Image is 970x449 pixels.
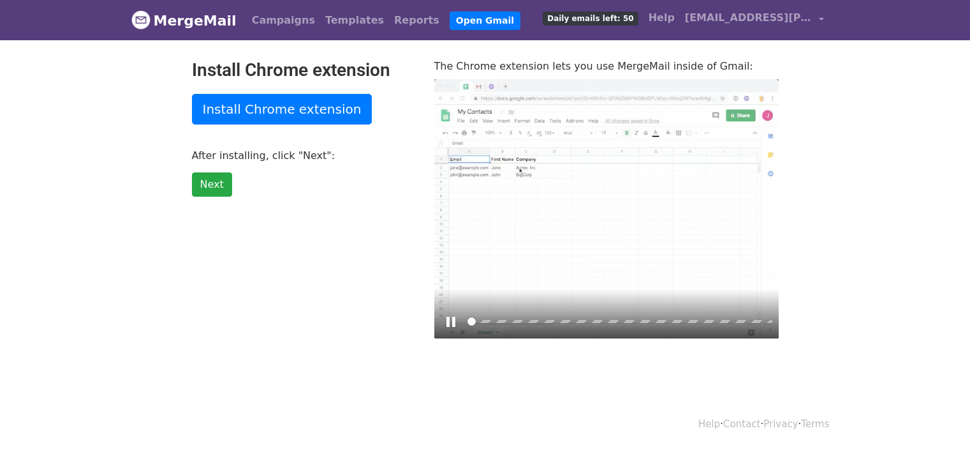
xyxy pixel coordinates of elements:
[543,11,638,26] span: Daily emails left: 50
[192,59,415,81] h2: Install Chrome extension
[538,5,643,31] a: Daily emails left: 50
[906,388,970,449] iframe: Chat Widget
[685,10,812,26] span: [EMAIL_ADDRESS][PERSON_NAME][DOMAIN_NAME]
[763,418,798,430] a: Privacy
[698,418,720,430] a: Help
[389,8,445,33] a: Reports
[643,5,680,31] a: Help
[801,418,829,430] a: Terms
[680,5,829,35] a: [EMAIL_ADDRESS][PERSON_NAME][DOMAIN_NAME]
[320,8,389,33] a: Templates
[131,7,237,34] a: MergeMail
[723,418,760,430] a: Contact
[247,8,320,33] a: Campaigns
[192,149,415,162] p: After installing, click "Next":
[450,11,520,30] a: Open Gmail
[192,94,372,125] a: Install Chrome extension
[131,10,151,29] img: MergeMail logo
[434,59,779,73] p: The Chrome extension lets you use MergeMail inside of Gmail:
[192,172,232,197] a: Next
[441,312,461,332] button: Play
[467,316,772,328] input: Seek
